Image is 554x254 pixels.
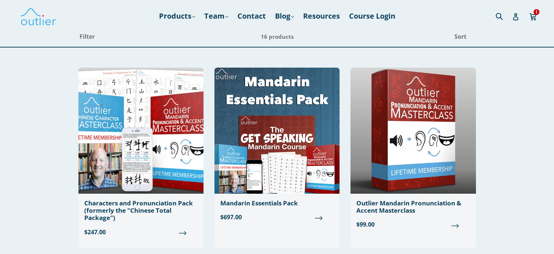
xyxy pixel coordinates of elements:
[155,10,199,23] a: Products
[201,10,232,23] a: Team
[271,10,298,23] a: Blog
[84,200,198,222] div: Characters and Pronunciation Pack (formerly the "Chinese Total Package")
[534,9,539,15] span: 1
[494,8,514,23] input: Search
[350,68,476,235] a: Outlier Mandarin Pronunciation & Accent Masterclass $99.00
[78,68,204,194] img: Chinese Total Package Outlier Linguistics
[261,33,294,40] span: 16 products
[345,10,399,23] a: Course Login
[78,68,204,242] a: Characters and Pronunciation Pack (formerly the "Chinese Total Package") $247.00
[214,68,340,227] a: Mandarin Essentials Pack $697.00
[234,10,270,23] a: Contact
[350,68,476,194] img: Outlier Mandarin Pronunciation & Accent Masterclass Outlier Linguistics
[84,228,198,236] span: $247.00
[529,8,538,24] a: 1
[356,220,470,229] span: $99.00
[220,200,334,207] div: Mandarin Essentials Pack
[214,68,340,194] img: Mandarin Essentials Pack
[356,200,470,215] div: Outlier Mandarin Pronunciation & Accent Masterclass
[20,5,57,27] img: Outlier Linguistics
[220,213,334,221] span: $697.00
[299,10,344,23] a: Resources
